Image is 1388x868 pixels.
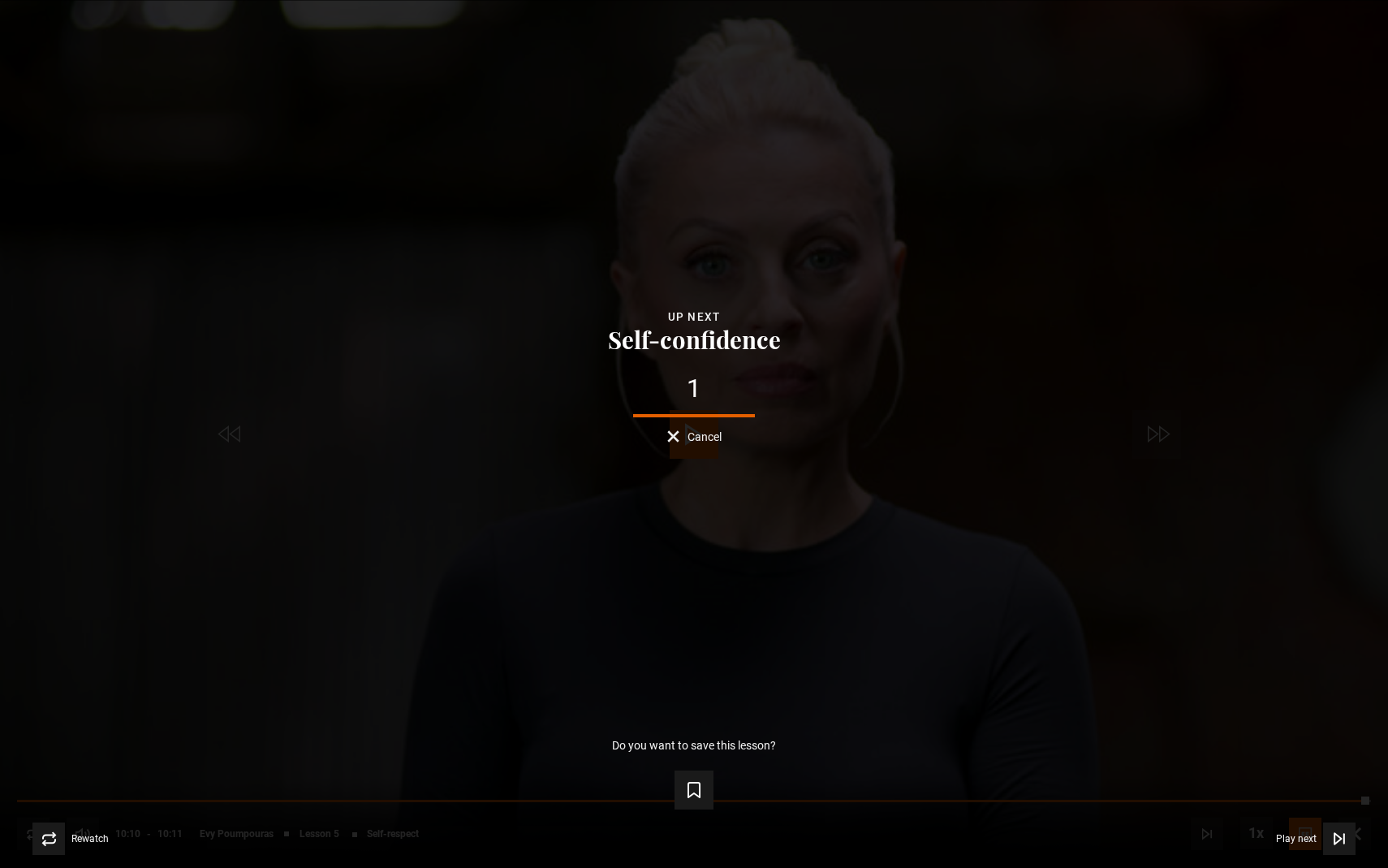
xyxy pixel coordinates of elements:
[26,376,1362,402] div: 1
[71,834,109,844] span: Rewatch
[1276,823,1356,855] button: Play next
[688,431,722,443] span: Cancel
[667,430,722,443] button: Cancel
[603,326,786,352] button: Self-confidence
[1276,834,1317,844] span: Play next
[32,823,109,855] button: Rewatch
[26,308,1362,326] div: Up next
[612,740,776,751] p: Do you want to save this lesson?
